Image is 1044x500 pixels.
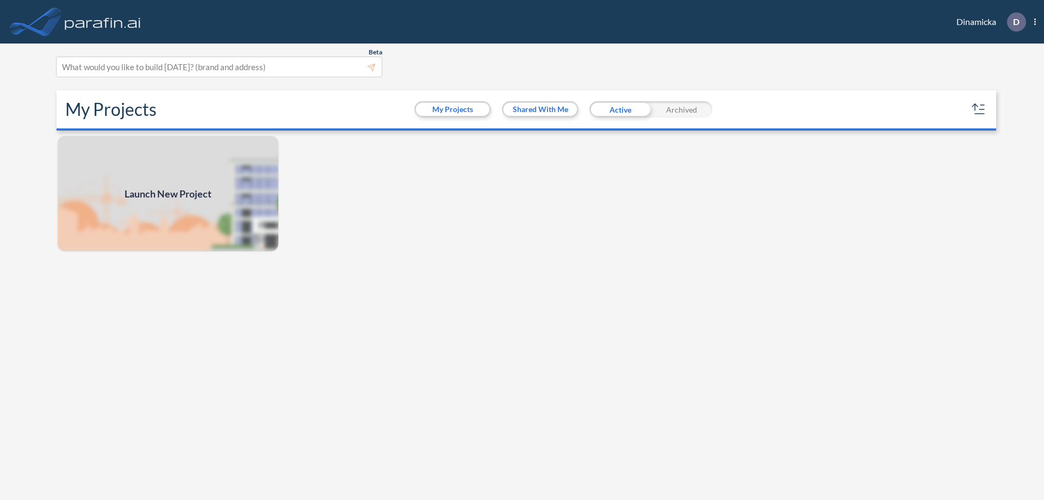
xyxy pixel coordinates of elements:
[970,101,987,118] button: sort
[940,13,1036,32] div: Dinamicka
[651,101,712,118] div: Archived
[416,103,489,116] button: My Projects
[57,135,279,252] img: add
[63,11,143,33] img: logo
[57,135,279,252] a: Launch New Project
[369,48,382,57] span: Beta
[125,187,212,201] span: Launch New Project
[504,103,577,116] button: Shared With Me
[589,101,651,118] div: Active
[65,99,157,120] h2: My Projects
[1013,17,1020,27] p: D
